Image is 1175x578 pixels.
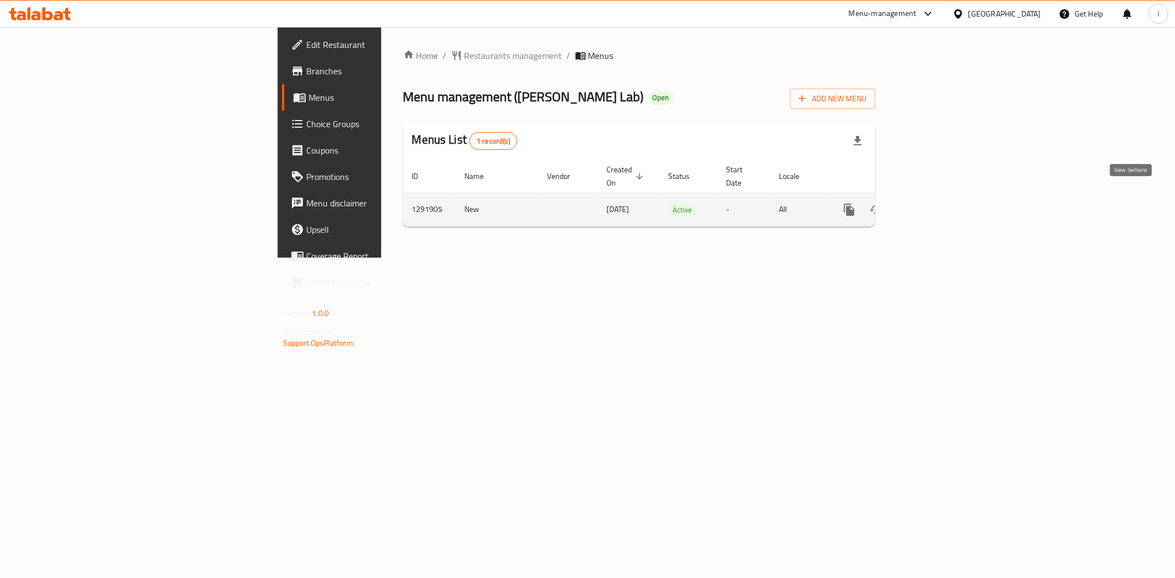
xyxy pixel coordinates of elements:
[727,163,757,189] span: Start Date
[282,58,474,84] a: Branches
[799,92,867,106] span: Add New Menu
[412,132,517,150] h2: Menus List
[282,216,474,243] a: Upsell
[567,49,571,62] li: /
[827,160,951,193] th: Actions
[306,170,465,183] span: Promotions
[607,163,647,189] span: Created On
[451,49,562,62] a: Restaurants management
[412,170,433,183] span: ID
[308,91,465,104] span: Menus
[282,137,474,163] a: Coupons
[607,202,630,216] span: [DATE]
[306,144,465,157] span: Coupons
[968,8,1041,20] div: [GEOGRAPHIC_DATA]
[282,163,474,190] a: Promotions
[669,170,705,183] span: Status
[306,197,465,210] span: Menu disclaimer
[282,31,474,58] a: Edit Restaurant
[283,325,334,339] span: Get support on:
[469,132,517,150] div: Total records count
[464,49,562,62] span: Restaurants management
[588,49,614,62] span: Menus
[306,117,465,130] span: Choice Groups
[648,91,674,105] div: Open
[465,170,499,183] span: Name
[282,111,474,137] a: Choice Groups
[282,269,474,296] a: Grocery Checklist
[282,190,474,216] a: Menu disclaimer
[779,170,814,183] span: Locale
[282,243,474,269] a: Coverage Report
[306,64,465,78] span: Branches
[403,84,644,109] span: Menu management ( [PERSON_NAME] Lab )
[403,160,951,227] table: enhanced table
[282,84,474,111] a: Menus
[283,336,353,350] a: Support.OpsPlatform
[790,89,875,109] button: Add New Menu
[456,193,539,226] td: New
[548,170,585,183] span: Vendor
[283,306,310,320] span: Version:
[306,276,465,289] span: Grocery Checklist
[844,128,871,154] div: Export file
[849,7,917,20] div: Menu-management
[306,249,465,263] span: Coverage Report
[403,49,875,62] nav: breadcrumb
[306,38,465,51] span: Edit Restaurant
[1157,8,1159,20] span: I
[669,203,697,216] div: Active
[836,197,863,223] button: more
[312,306,329,320] span: 1.0.0
[771,193,827,226] td: All
[306,223,465,236] span: Upsell
[648,93,674,102] span: Open
[863,197,889,223] button: Change Status
[718,193,771,226] td: -
[470,136,517,146] span: 1 record(s)
[669,204,697,216] span: Active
